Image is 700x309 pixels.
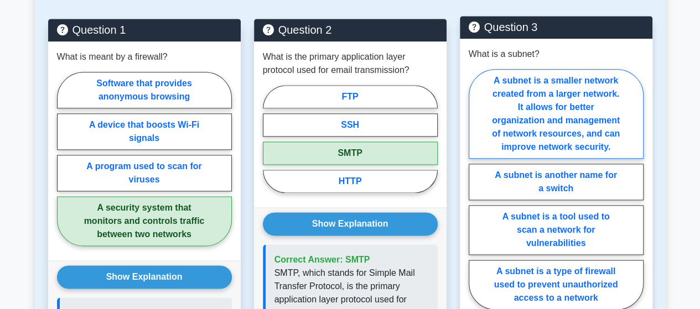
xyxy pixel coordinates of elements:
label: A subnet is a smaller network created from a larger network. It allows for better organization an... [469,69,644,159]
label: SSH [263,113,438,137]
h5: Question 3 [469,20,644,34]
label: SMTP [263,142,438,165]
label: Software that provides anonymous browsing [57,72,232,108]
h5: Question 2 [263,23,438,36]
span: Correct Answer: SMTP [274,255,370,264]
label: HTTP [263,170,438,193]
p: What is the primary application layer protocol used for email transmission? [263,50,438,77]
label: A device that boosts Wi-Fi signals [57,113,232,150]
label: FTP [263,85,438,108]
p: What is a subnet? [469,48,540,61]
label: A subnet is a tool used to scan a network for vulnerabilities [469,205,644,255]
button: Show Explanation [263,212,438,235]
h5: Question 1 [57,23,232,36]
button: Show Explanation [57,265,232,289]
p: What is meant by a firewall? [57,50,168,64]
label: A security system that monitors and controls traffic between two networks [57,196,232,246]
label: A subnet is another name for a switch [469,164,644,200]
label: A program used to scan for viruses [57,155,232,191]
